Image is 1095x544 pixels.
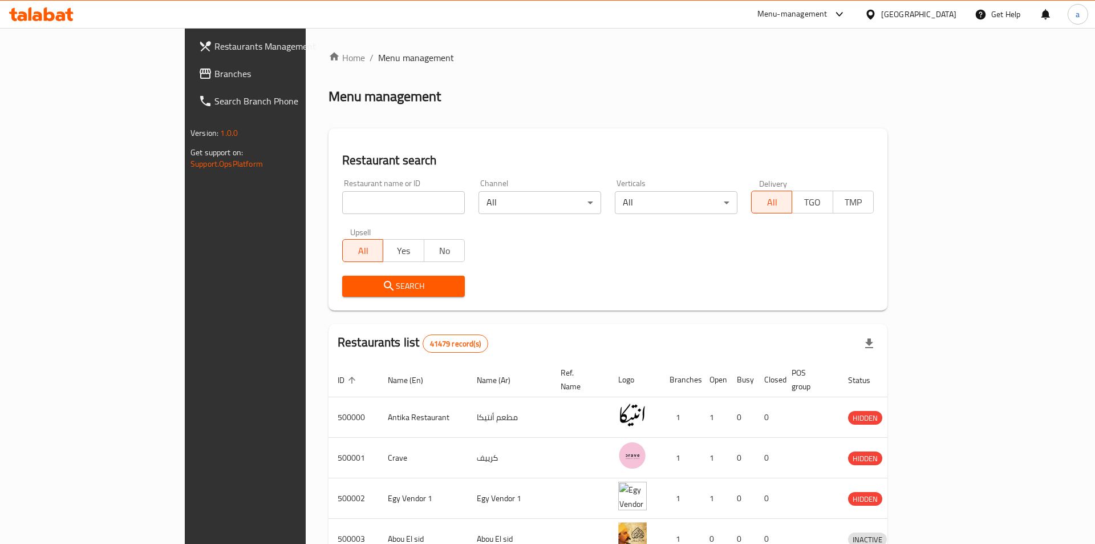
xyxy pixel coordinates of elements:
[848,412,882,425] span: HIDDEN
[189,33,368,60] a: Restaurants Management
[618,401,647,429] img: Antika Restaurant
[728,397,755,438] td: 0
[838,194,869,211] span: TMP
[379,438,468,478] td: Crave
[728,362,755,397] th: Busy
[468,478,551,519] td: Egy Vendor 1
[848,373,885,387] span: Status
[214,39,359,53] span: Restaurants Management
[848,493,882,506] span: HIDDEN
[468,438,551,478] td: كرييف
[347,243,379,259] span: All
[328,87,441,106] h2: Menu management
[350,228,371,236] label: Upsell
[351,279,456,293] span: Search
[759,179,788,187] label: Delivery
[755,478,782,519] td: 0
[660,478,700,519] td: 1
[618,482,647,510] img: Egy Vendor 1
[477,373,525,387] span: Name (Ar)
[660,397,700,438] td: 1
[379,397,468,438] td: Antika Restaurant
[342,239,383,262] button: All
[615,191,737,214] div: All
[423,335,488,353] div: Total records count
[423,339,488,349] span: 41479 record(s)
[388,373,438,387] span: Name (En)
[561,366,595,393] span: Ref. Name
[342,191,465,214] input: Search for restaurant name or ID..
[751,191,792,213] button: All
[755,397,782,438] td: 0
[424,239,465,262] button: No
[214,67,359,80] span: Branches
[792,366,825,393] span: POS group
[378,51,454,65] span: Menu management
[189,87,368,115] a: Search Branch Phone
[189,60,368,87] a: Branches
[833,191,874,213] button: TMP
[370,51,374,65] li: /
[700,362,728,397] th: Open
[338,373,359,387] span: ID
[757,7,828,21] div: Menu-management
[755,438,782,478] td: 0
[848,452,882,465] span: HIDDEN
[190,156,263,171] a: Support.OpsPlatform
[383,239,424,262] button: Yes
[855,330,883,357] div: Export file
[190,126,218,140] span: Version:
[328,51,887,65] nav: breadcrumb
[700,478,728,519] td: 1
[728,438,755,478] td: 0
[214,94,359,108] span: Search Branch Phone
[881,8,956,21] div: [GEOGRAPHIC_DATA]
[728,478,755,519] td: 0
[468,397,551,438] td: مطعم أنتيكا
[797,194,828,211] span: TGO
[609,362,660,397] th: Logo
[220,126,238,140] span: 1.0.0
[756,194,788,211] span: All
[660,362,700,397] th: Branches
[388,243,419,259] span: Yes
[700,438,728,478] td: 1
[342,276,465,297] button: Search
[190,145,243,160] span: Get support on:
[660,438,700,478] td: 1
[429,243,460,259] span: No
[792,191,833,213] button: TGO
[1076,8,1080,21] span: a
[478,191,601,214] div: All
[618,441,647,470] img: Crave
[342,152,874,169] h2: Restaurant search
[755,362,782,397] th: Closed
[379,478,468,519] td: Egy Vendor 1
[848,452,882,465] div: HIDDEN
[700,397,728,438] td: 1
[338,334,488,353] h2: Restaurants list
